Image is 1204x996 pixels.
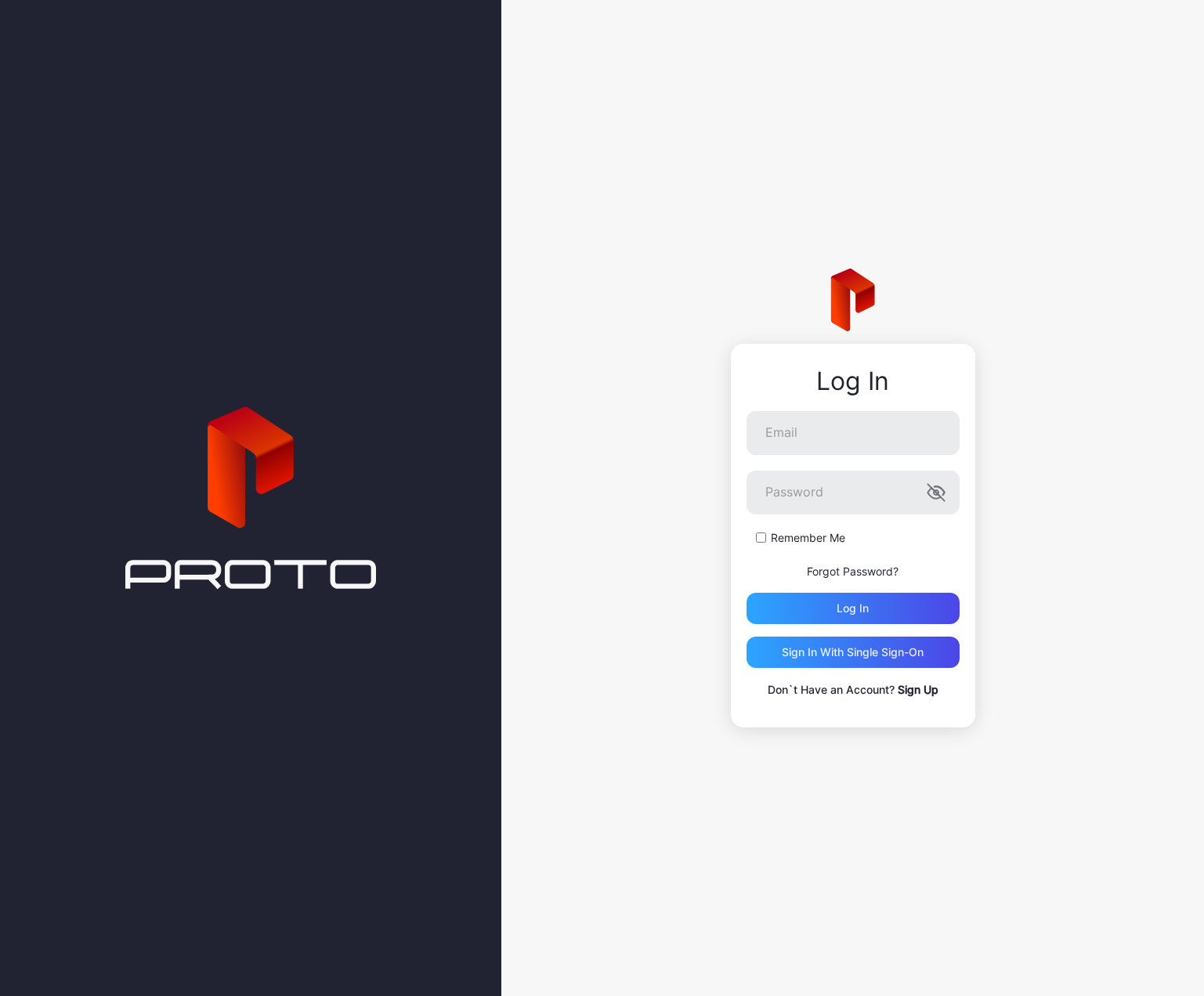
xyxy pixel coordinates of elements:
a: Forgot Password? [807,565,898,578]
a: Sign Up [898,683,938,696]
button: Sign in With Single Sign-On [747,637,960,668]
div: Log In [747,367,960,395]
div: Log in [837,602,869,615]
input: Password [747,471,960,514]
input: Email [747,411,960,455]
p: Don`t Have an Account? [747,680,960,699]
div: Sign in With Single Sign-On [782,646,924,659]
label: Remember Me [771,530,845,546]
button: Log in [747,593,960,624]
button: Password [927,483,945,502]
